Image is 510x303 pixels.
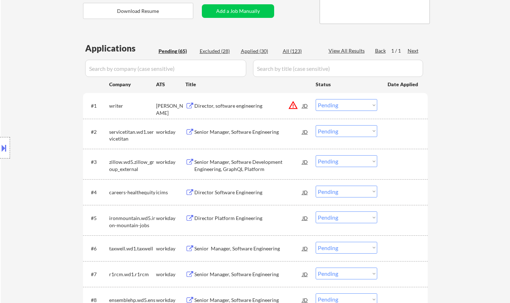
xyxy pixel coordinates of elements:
[194,271,302,278] div: Senior Manager, Software Engineering
[156,102,185,116] div: [PERSON_NAME]
[302,99,309,112] div: JD
[241,48,277,55] div: Applied (30)
[109,102,156,109] div: writer
[288,100,298,110] button: warning_amber
[109,189,156,196] div: careers-healthequity
[159,48,194,55] div: Pending (65)
[329,47,367,54] div: View All Results
[109,271,156,278] div: r1rcm.wd1.r1rcm
[156,189,185,196] div: icims
[253,60,423,77] input: Search by title (case sensitive)
[302,155,309,168] div: JD
[156,215,185,222] div: workday
[302,125,309,138] div: JD
[194,102,302,109] div: Director, software engineering
[83,3,193,19] button: Download Resume
[91,271,103,278] div: #7
[302,242,309,255] div: JD
[316,78,377,91] div: Status
[388,81,419,88] div: Date Applied
[85,60,246,77] input: Search by company (case sensitive)
[109,81,156,88] div: Company
[391,47,408,54] div: 1 / 1
[283,48,319,55] div: All (123)
[375,47,387,54] div: Back
[194,158,302,172] div: Senior Manager, Software Development Engineering, GraphQL Platform
[156,81,185,88] div: ATS
[109,128,156,142] div: servicetitan.wd1.servicetitan
[302,186,309,199] div: JD
[194,128,302,136] div: Senior Manager, Software Engineering
[109,245,156,252] div: taxwell.wd1.taxwell
[109,158,156,172] div: zillow.wd5.zillow_group_external
[156,128,185,136] div: workday
[185,81,309,88] div: Title
[194,245,302,252] div: Senior Manager, Software Engineering
[109,215,156,229] div: ironmountain.wd5.iron-mountain-jobs
[200,48,235,55] div: Excluded (28)
[302,268,309,280] div: JD
[202,4,274,18] button: Add a Job Manually
[156,245,185,252] div: workday
[194,215,302,222] div: Director Platform Engineering
[156,158,185,166] div: workday
[408,47,419,54] div: Next
[194,189,302,196] div: Director Software Engineering
[156,271,185,278] div: workday
[302,211,309,224] div: JD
